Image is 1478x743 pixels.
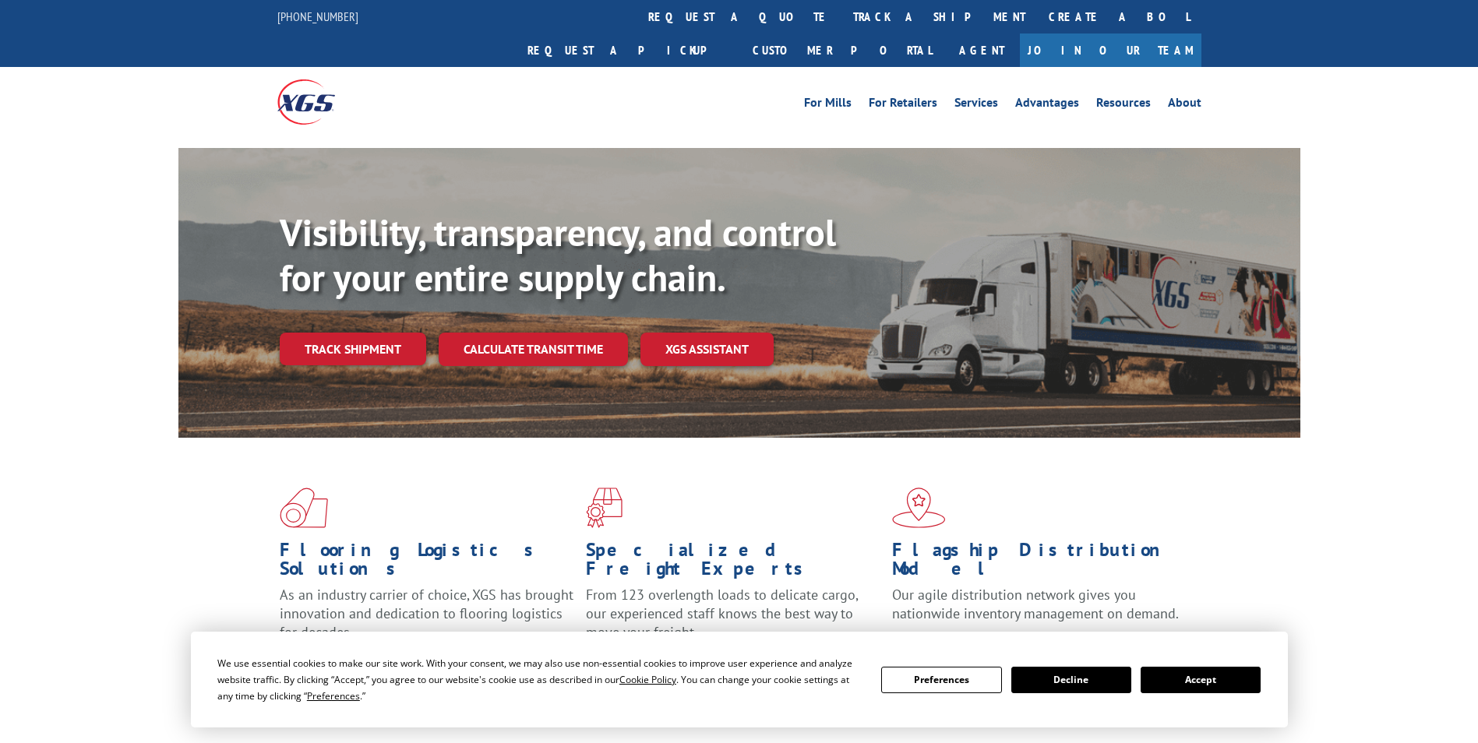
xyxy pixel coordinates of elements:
h1: Flagship Distribution Model [892,541,1187,586]
a: Advantages [1015,97,1079,114]
a: For Mills [804,97,852,114]
a: Join Our Team [1020,33,1201,67]
b: Visibility, transparency, and control for your entire supply chain. [280,208,836,301]
img: xgs-icon-total-supply-chain-intelligence-red [280,488,328,528]
a: About [1168,97,1201,114]
a: Resources [1096,97,1151,114]
span: Cookie Policy [619,673,676,686]
a: Agent [944,33,1020,67]
button: Decline [1011,667,1131,693]
h1: Specialized Freight Experts [586,541,880,586]
a: Track shipment [280,333,426,365]
img: xgs-icon-flagship-distribution-model-red [892,488,946,528]
span: As an industry carrier of choice, XGS has brought innovation and dedication to flooring logistics... [280,586,573,641]
button: Accept [1141,667,1261,693]
h1: Flooring Logistics Solutions [280,541,574,586]
a: [PHONE_NUMBER] [277,9,358,24]
div: We use essential cookies to make our site work. With your consent, we may also use non-essential ... [217,655,862,704]
a: Services [954,97,998,114]
button: Preferences [881,667,1001,693]
div: Cookie Consent Prompt [191,632,1288,727]
span: Our agile distribution network gives you nationwide inventory management on demand. [892,586,1179,622]
img: xgs-icon-focused-on-flooring-red [586,488,623,528]
a: Request a pickup [516,33,741,67]
p: From 123 overlength loads to delicate cargo, our experienced staff knows the best way to move you... [586,586,880,655]
span: Preferences [307,689,360,703]
a: Customer Portal [741,33,944,67]
a: For Retailers [869,97,937,114]
a: XGS ASSISTANT [640,333,774,366]
a: Calculate transit time [439,333,628,366]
